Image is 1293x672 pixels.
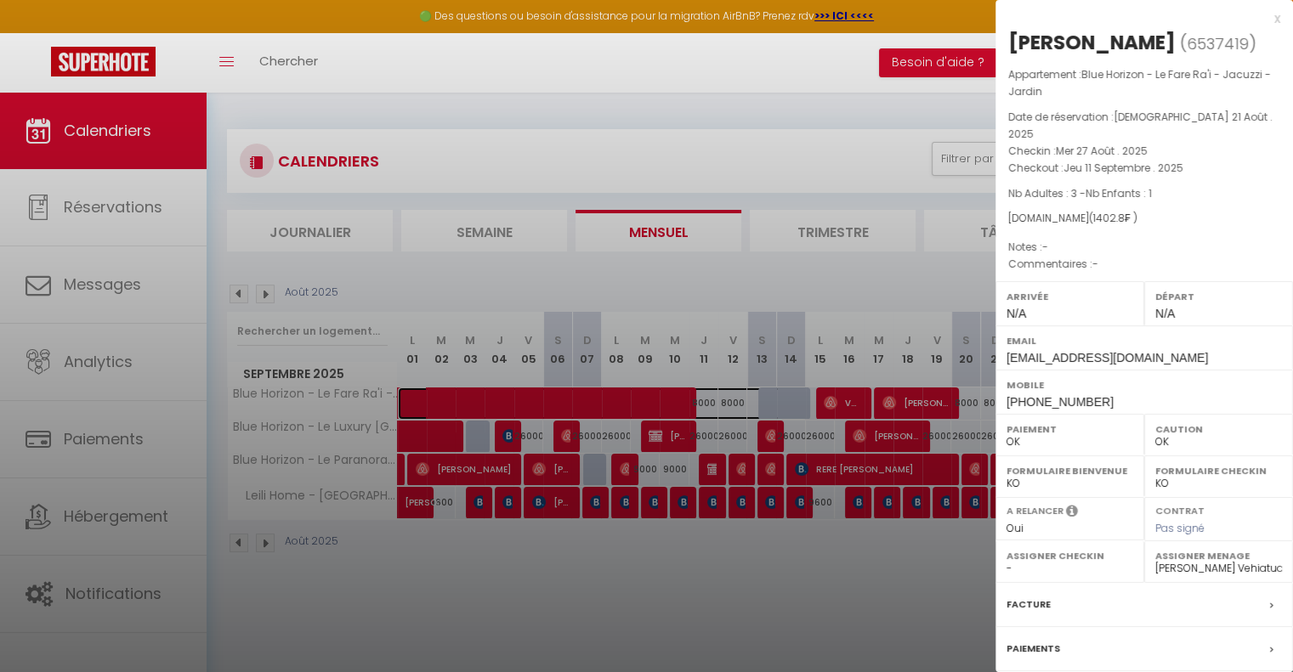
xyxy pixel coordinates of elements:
[1155,462,1282,479] label: Formulaire Checkin
[1008,109,1280,143] p: Date de réservation :
[1092,257,1098,271] span: -
[1093,211,1125,225] span: 1402.8
[1007,332,1282,349] label: Email
[1007,596,1051,613] label: Facture
[1007,462,1133,479] label: Formulaire Bienvenue
[1056,144,1148,158] span: Mer 27 Août . 2025
[1007,395,1114,409] span: [PHONE_NUMBER]
[1042,240,1048,254] span: -
[1007,288,1133,305] label: Arrivée
[1155,521,1205,535] span: Pas signé
[1008,186,1152,200] span: Nb Adultes : 3 -
[1155,547,1282,564] label: Assigner Menage
[1007,421,1133,438] label: Paiement
[1008,256,1280,273] p: Commentaires :
[1155,288,1282,305] label: Départ
[1007,640,1060,658] label: Paiements
[1008,29,1176,56] div: [PERSON_NAME]
[1155,421,1282,438] label: Caution
[1155,307,1175,320] span: N/A
[1007,547,1133,564] label: Assigner Checkin
[1063,161,1183,175] span: Jeu 11 Septembre . 2025
[1155,504,1205,515] label: Contrat
[1008,239,1280,256] p: Notes :
[1008,160,1280,177] p: Checkout :
[1008,110,1273,141] span: [DEMOGRAPHIC_DATA] 21 Août . 2025
[1086,186,1152,200] span: Nb Enfants : 1
[1008,143,1280,160] p: Checkin :
[1008,67,1271,99] span: Blue Horizon - Le Fare Ra'i - Jacuzzi - Jardin
[1187,33,1249,54] span: 6537419
[1007,376,1282,393] label: Mobile
[1089,211,1137,225] span: ( ₣ )
[1007,504,1063,518] label: A relancer
[1008,66,1280,100] p: Appartement :
[1008,211,1280,227] div: [DOMAIN_NAME]
[1066,504,1078,522] i: Sélectionner OUI si vous souhaiter envoyer les séquences de messages post-checkout
[995,8,1280,29] div: x
[1007,351,1208,364] span: [EMAIL_ADDRESS][DOMAIN_NAME]
[1180,31,1256,55] span: ( )
[1007,307,1026,320] span: N/A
